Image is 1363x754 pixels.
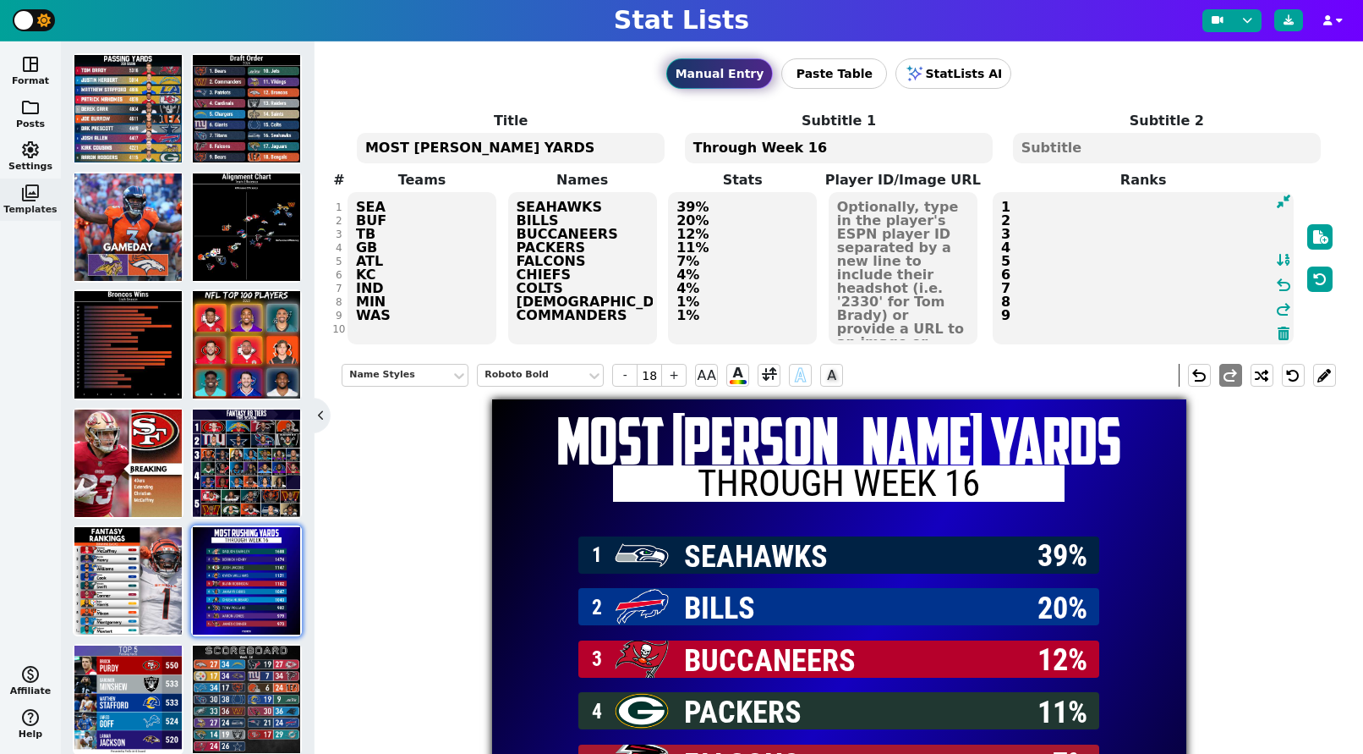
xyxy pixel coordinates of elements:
span: redo [1273,300,1294,320]
button: Paste Table [781,58,887,89]
label: Subtitle 1 [675,111,1003,131]
label: Stats [662,170,823,190]
div: Name Styles [349,368,444,383]
span: folder [20,97,41,118]
span: 2 [588,594,606,623]
label: Player ID/Image URL [823,170,983,190]
button: redo [1219,364,1242,387]
textarea: 39% 20% 12% 11% 7% 4% 4% 1% 1% [668,192,817,344]
div: Roboto Bold [484,368,579,383]
span: undo [1273,275,1294,295]
div: 6 [332,268,345,282]
div: 4 [332,241,345,255]
label: Teams [342,170,502,190]
div: 3 [332,228,345,241]
img: template [193,410,300,517]
label: Title [347,111,675,131]
div: 1 [332,201,345,214]
label: Ranks [983,170,1304,190]
span: AA [695,364,718,387]
div: 2 [332,214,345,228]
img: template [193,291,300,399]
button: undo [1188,364,1211,387]
span: BILLS [684,592,1036,625]
img: template [74,527,182,635]
span: A [795,361,806,389]
span: monetization_on [20,664,41,685]
span: redo [1220,366,1240,386]
img: template [74,410,182,517]
h2: Through Week 16 [613,465,1065,502]
span: settings [20,140,41,160]
textarea: Through Week 16 [685,133,993,163]
span: SEAHAWKS [684,540,1036,574]
span: A [820,364,843,387]
span: help [20,707,41,728]
img: template [74,291,182,399]
span: + [661,364,687,387]
label: Subtitle 2 [1003,111,1331,131]
span: 1 [588,542,606,570]
span: 11% [1037,690,1087,735]
img: template [193,173,300,281]
span: 3 [588,646,606,674]
button: Manual Entry [666,58,774,89]
span: undo [1189,366,1209,386]
span: 39% [1037,533,1087,579]
img: template [74,55,182,162]
div: 9 [332,309,345,322]
img: template [193,527,300,635]
label: # [333,170,344,190]
span: photo_library [20,183,41,203]
textarea: MOST [PERSON_NAME] YARDS [357,133,665,163]
img: template [74,646,182,753]
img: template [193,646,300,753]
button: StatLists AI [895,58,1011,89]
span: space_dashboard [20,54,41,74]
div: 10 [332,322,345,336]
label: Names [502,170,663,190]
span: PACKERS [684,696,1036,729]
div: 7 [332,282,345,295]
span: BUCCANEERS [684,644,1036,678]
img: template [193,55,300,162]
span: 12% [1037,637,1087,683]
h1: MOST [PERSON_NAME] YARDS [492,409,1186,474]
textarea: SEAHAWKS BILLS BUCCANEERS PACKERS FALCONS CHIEFS COLTS [DEMOGRAPHIC_DATA] COMMANDERS [508,192,657,344]
textarea: SEA BUF TB GB ATL KC IND MIN WAS [348,192,496,344]
span: 20% [1037,586,1087,631]
img: template [74,173,182,281]
div: 8 [332,295,345,309]
div: 5 [332,255,345,268]
textarea: 1 2 3 4 5 6 7 8 9 [993,192,1294,344]
span: 4 [588,698,606,727]
span: - [612,364,638,387]
h1: Stat Lists [614,5,749,36]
